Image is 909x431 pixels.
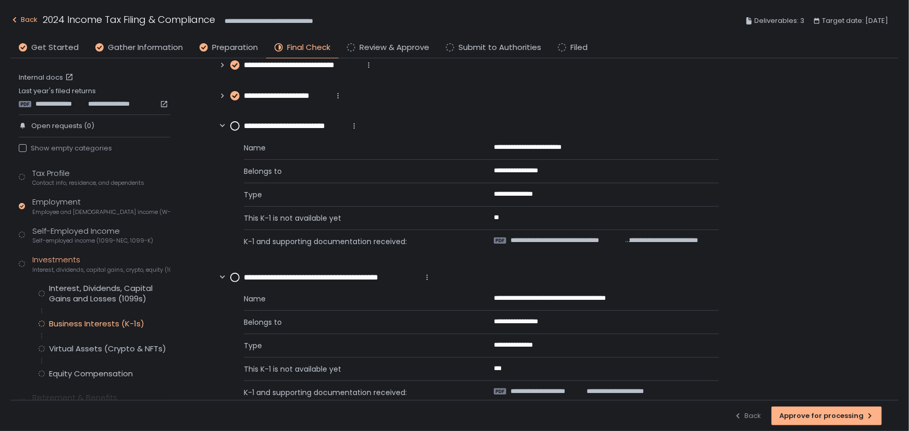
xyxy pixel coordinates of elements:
[734,407,761,425] button: Back
[244,213,469,223] span: This K-1 is not available yet
[771,407,882,425] button: Approve for processing
[19,73,76,82] a: Internal docs
[779,411,874,421] div: Approve for processing
[49,283,170,304] div: Interest, Dividends, Capital Gains and Losses (1099s)
[49,369,133,379] div: Equity Compensation
[570,42,588,54] span: Filed
[244,317,469,327] span: Belongs to
[244,294,469,304] span: Name
[32,225,153,245] div: Self-Employed Income
[10,14,38,26] div: Back
[108,42,183,54] span: Gather Information
[32,208,170,216] span: Employee and [DEMOGRAPHIC_DATA] income (W-2s)
[359,42,429,54] span: Review & Approve
[32,266,170,274] span: Interest, dividends, capital gains, crypto, equity (1099s, K-1s)
[43,12,215,27] h1: 2024 Income Tax Filing & Compliance
[32,196,170,216] div: Employment
[244,236,469,247] span: K-1 and supporting documentation received:
[244,166,469,176] span: Belongs to
[10,12,38,30] button: Back
[754,15,804,27] span: Deliverables: 3
[32,392,170,412] div: Retirement & Benefits
[458,42,541,54] span: Submit to Authorities
[31,121,94,131] span: Open requests (0)
[212,42,258,54] span: Preparation
[244,340,469,351] span: Type
[32,179,144,187] span: Contact info, residence, and dependents
[244,189,469,200] span: Type
[734,411,761,421] div: Back
[287,42,330,54] span: Final Check
[244,143,469,153] span: Name
[31,42,79,54] span: Get Started
[32,168,144,187] div: Tax Profile
[32,254,170,274] div: Investments
[49,344,166,354] div: Virtual Assets (Crypto & NFTs)
[822,15,888,27] span: Target date: [DATE]
[244,364,469,374] span: This K-1 is not available yet
[49,319,144,329] div: Business Interests (K-1s)
[244,387,469,398] span: K-1 and supporting documentation received:
[32,237,153,245] span: Self-employed income (1099-NEC, 1099-K)
[19,86,170,108] div: Last year's filed returns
